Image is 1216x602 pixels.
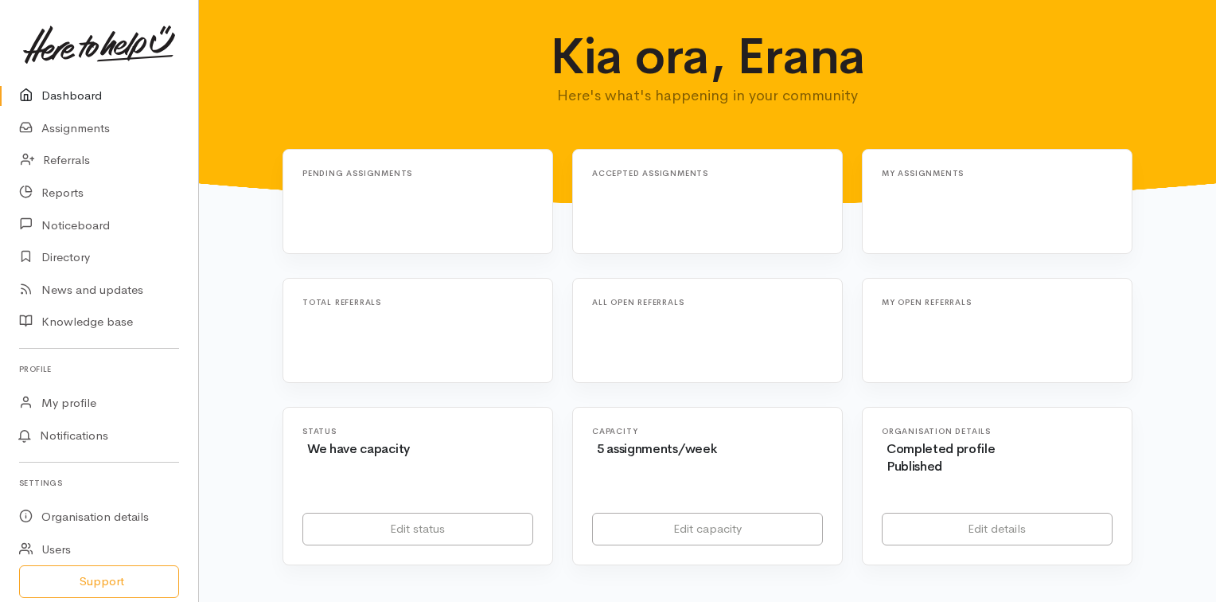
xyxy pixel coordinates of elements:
[882,298,1093,307] h6: My open referrals
[887,458,942,475] span: Published
[882,513,1113,545] a: Edit details
[882,169,1093,178] h6: My assignments
[592,298,804,307] h6: All open referrals
[302,169,514,178] h6: Pending assignments
[19,565,179,598] button: Support
[887,440,996,457] span: Completed profile
[597,440,716,457] span: 5 assignments/week
[19,472,179,494] h6: Settings
[592,427,823,436] h6: Capacity
[473,84,943,107] p: Here's what's happening in your community
[302,298,514,307] h6: Total referrals
[307,440,410,457] span: We have capacity
[882,427,1113,436] h6: Organisation Details
[302,427,533,436] h6: Status
[19,358,179,380] h6: Profile
[592,169,804,178] h6: Accepted assignments
[592,513,823,545] a: Edit capacity
[302,513,533,545] a: Edit status
[473,29,943,84] h1: Kia ora, Erana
